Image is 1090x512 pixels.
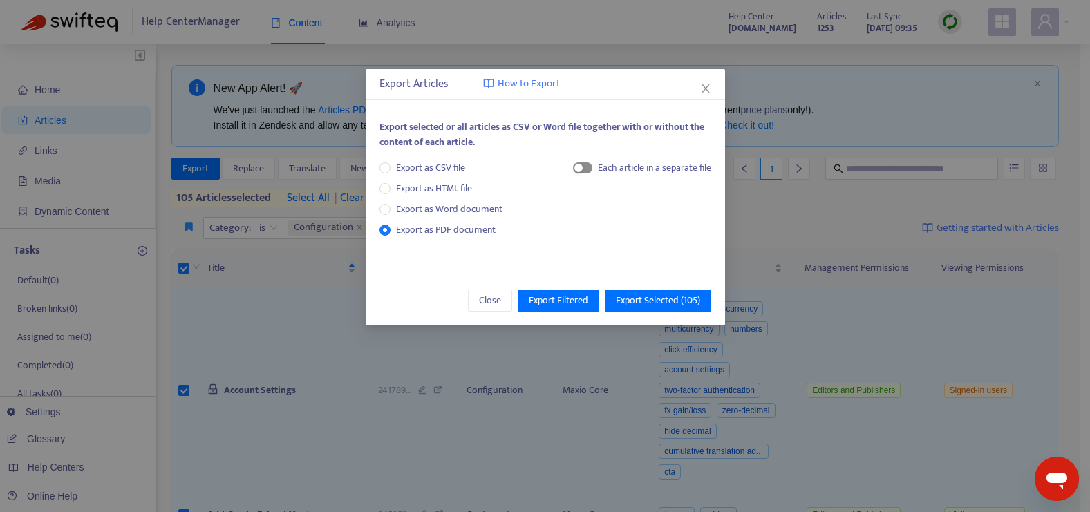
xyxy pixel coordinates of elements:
span: Export as Word document [391,202,508,217]
img: image-link [483,78,494,89]
button: Export Filtered [518,290,599,312]
button: Export Selected (105) [605,290,711,312]
span: Export as HTML file [391,181,478,196]
span: close [700,83,711,94]
iframe: Button to launch messaging window [1035,457,1079,501]
span: Export Selected ( 105 ) [616,293,700,308]
button: Close [468,290,512,312]
span: How to Export [498,76,560,92]
span: Close [479,293,501,308]
button: Close [698,81,713,96]
span: Export selected or all articles as CSV or Word file together with or without the content of each ... [379,119,704,150]
a: How to Export [483,76,560,92]
div: Each article in a separate file [598,160,711,176]
span: Export as PDF document [396,222,496,238]
span: Export Filtered [529,293,588,308]
div: Export Articles [379,76,711,93]
span: Export as CSV file [391,160,471,176]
